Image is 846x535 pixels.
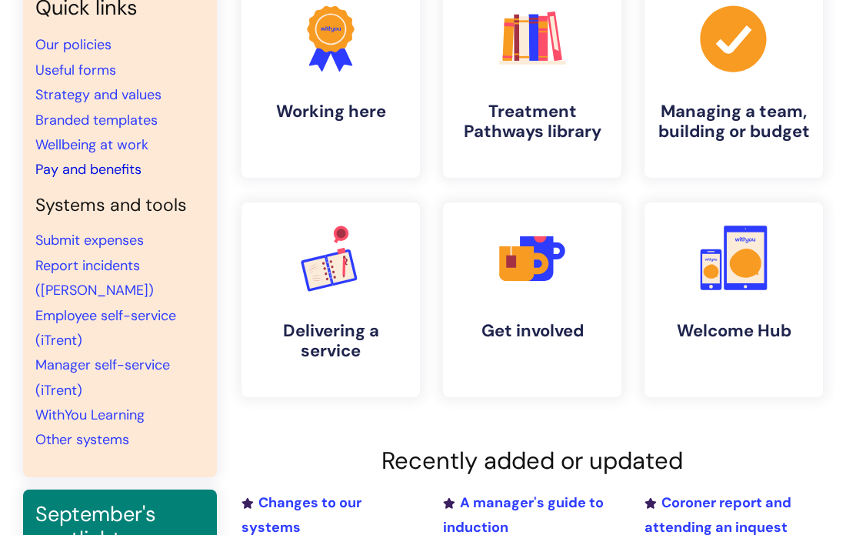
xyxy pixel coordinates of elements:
[657,321,811,341] h4: Welcome Hub
[35,111,158,129] a: Branded templates
[35,306,176,349] a: Employee self-service (iTrent)
[35,430,129,449] a: Other systems
[443,202,621,397] a: Get involved
[644,202,823,397] a: Welcome Hub
[254,321,408,362] h4: Delivering a service
[35,85,162,104] a: Strategy and values
[241,446,823,475] h2: Recently added or updated
[35,356,170,399] a: Manager self-service (iTrent)
[35,256,154,299] a: Report incidents ([PERSON_NAME])
[455,321,609,341] h4: Get involved
[241,202,420,397] a: Delivering a service
[35,195,205,216] h4: Systems and tools
[35,231,144,249] a: Submit expenses
[455,102,609,142] h4: Treatment Pathways library
[35,61,116,79] a: Useful forms
[35,135,148,154] a: Wellbeing at work
[35,160,142,179] a: Pay and benefits
[254,102,408,122] h4: Working here
[657,102,811,142] h4: Managing a team, building or budget
[35,406,145,424] a: WithYou Learning
[35,35,112,54] a: Our policies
